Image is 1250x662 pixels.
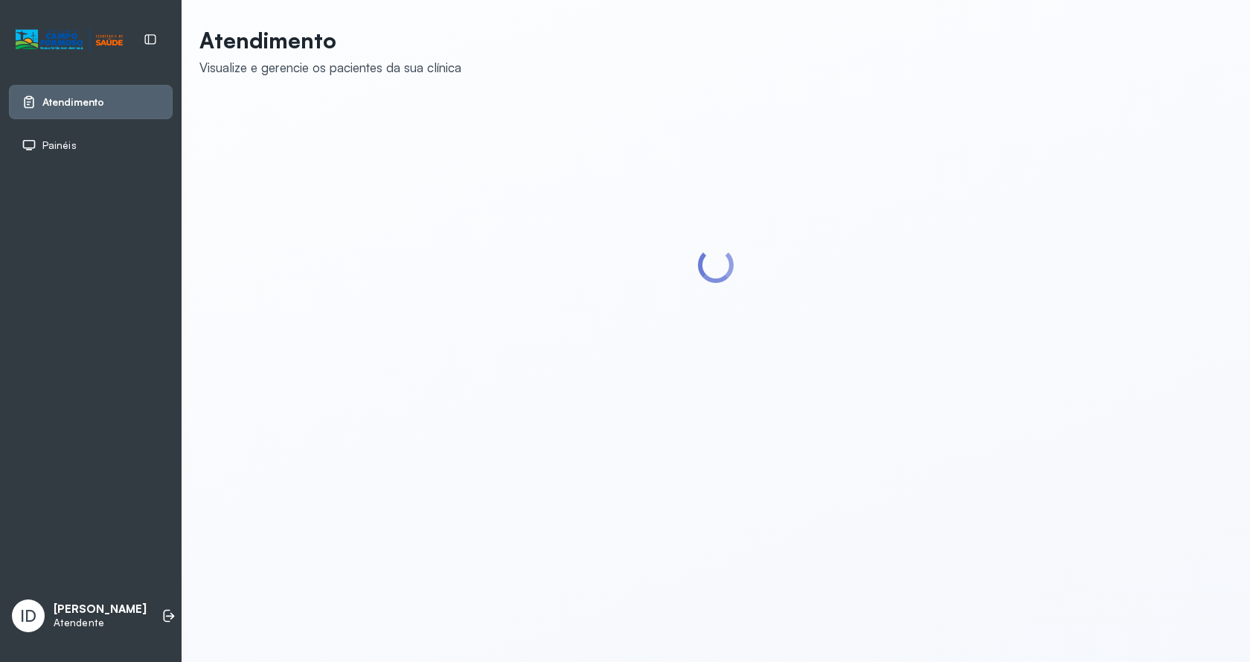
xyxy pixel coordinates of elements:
[42,96,104,109] span: Atendimento
[20,606,36,626] span: ID
[42,139,77,152] span: Painéis
[16,28,123,52] img: Logotipo do estabelecimento
[54,602,147,617] p: [PERSON_NAME]
[54,617,147,629] p: Atendente
[199,27,461,54] p: Atendimento
[199,60,461,75] div: Visualize e gerencie os pacientes da sua clínica
[22,95,160,109] a: Atendimento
